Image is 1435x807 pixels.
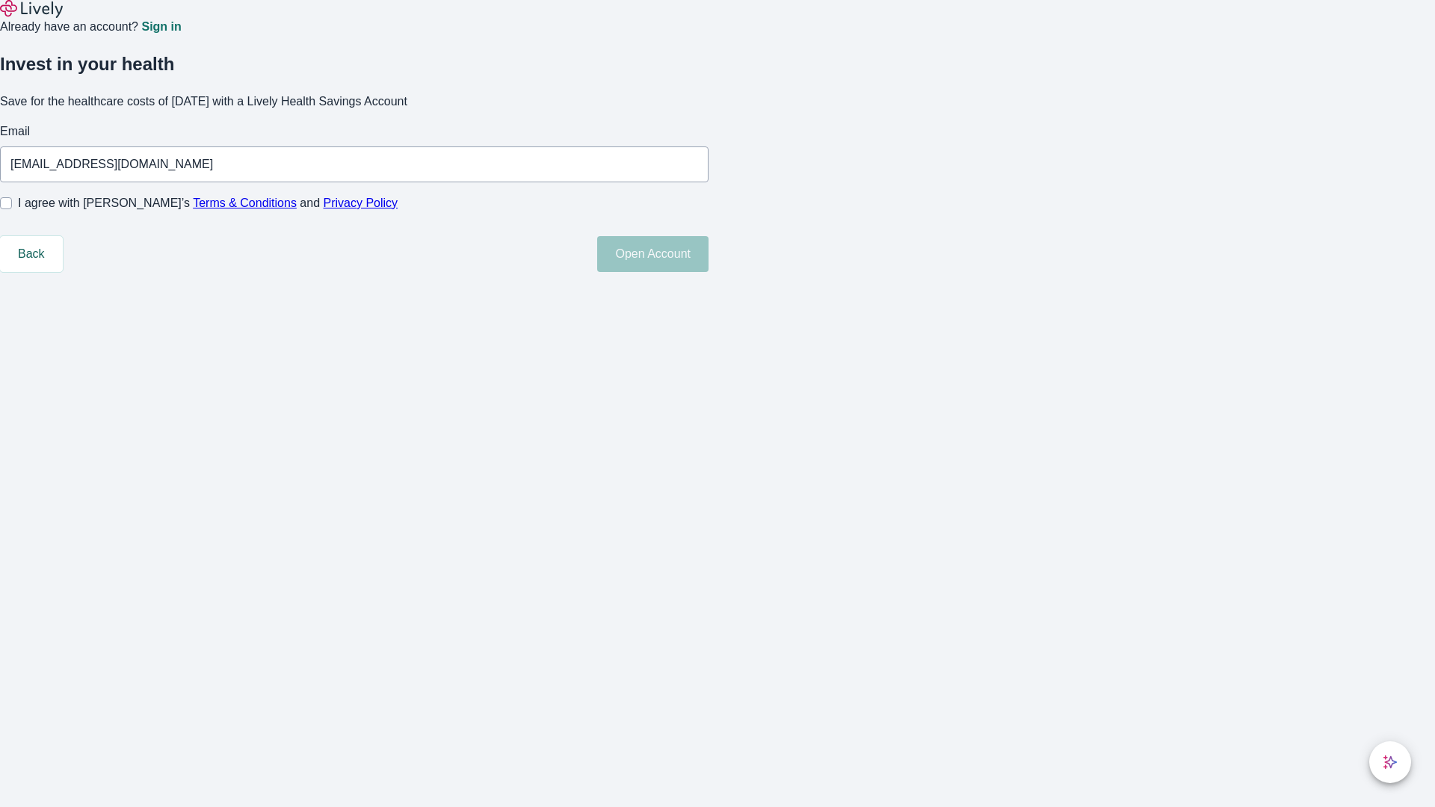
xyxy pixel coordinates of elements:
a: Privacy Policy [324,197,398,209]
a: Sign in [141,21,181,33]
span: I agree with [PERSON_NAME]’s and [18,194,398,212]
svg: Lively AI Assistant [1383,755,1398,770]
button: chat [1369,741,1411,783]
a: Terms & Conditions [193,197,297,209]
